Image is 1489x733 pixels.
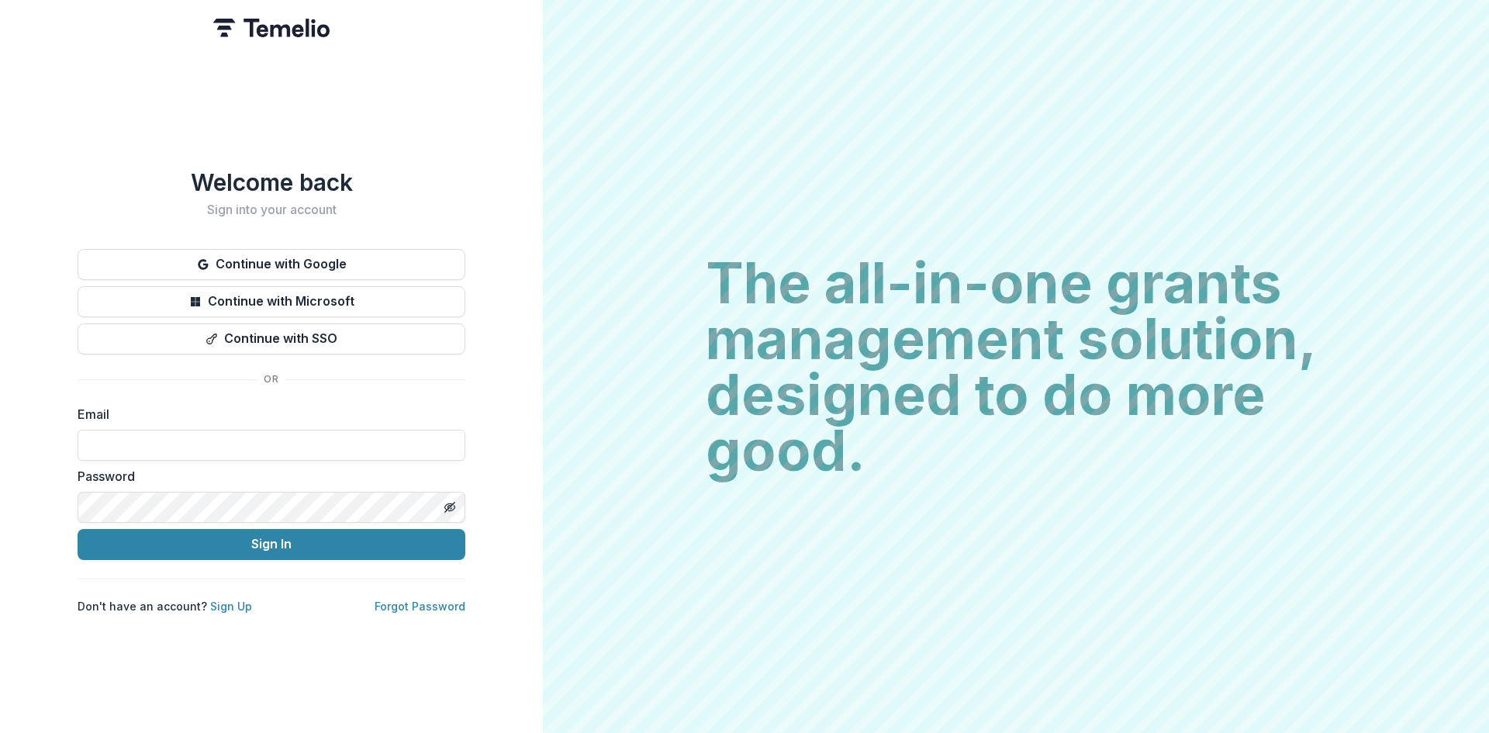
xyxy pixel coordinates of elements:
label: Email [78,405,456,424]
h1: Welcome back [78,168,465,196]
label: Password [78,467,456,486]
button: Sign In [78,529,465,560]
img: Temelio [213,19,330,37]
a: Forgot Password [375,600,465,613]
button: Continue with Microsoft [78,286,465,317]
button: Continue with Google [78,249,465,280]
a: Sign Up [210,600,252,613]
h2: Sign into your account [78,202,465,217]
button: Continue with SSO [78,323,465,354]
button: Toggle password visibility [437,495,462,520]
p: Don't have an account? [78,598,252,614]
